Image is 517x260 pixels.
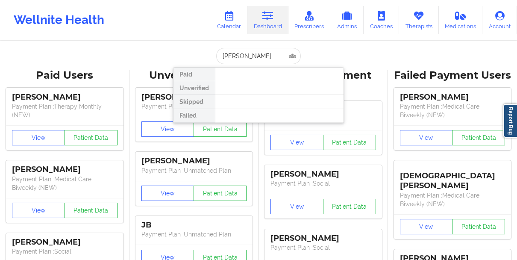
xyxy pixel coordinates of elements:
[399,6,439,34] a: Therapists
[270,243,376,252] p: Payment Plan : Social
[270,199,323,214] button: View
[482,6,517,34] a: Account
[394,69,511,82] div: Failed Payment Users
[173,95,215,109] div: Skipped
[12,92,117,102] div: [PERSON_NAME]
[211,6,247,34] a: Calendar
[323,135,376,150] button: Patient Data
[173,81,215,95] div: Unverified
[141,102,247,111] p: Payment Plan : Unmatched Plan
[270,135,323,150] button: View
[452,130,505,145] button: Patient Data
[141,166,247,175] p: Payment Plan : Unmatched Plan
[6,69,123,82] div: Paid Users
[330,6,364,34] a: Admins
[270,179,376,188] p: Payment Plan : Social
[12,102,117,119] p: Payment Plan : Therapy Monthly (NEW)
[364,6,399,34] a: Coaches
[247,6,288,34] a: Dashboard
[400,191,505,208] p: Payment Plan : Medical Care Biweekly (NEW)
[452,219,505,234] button: Patient Data
[141,92,247,102] div: [PERSON_NAME]
[12,130,65,145] button: View
[270,169,376,179] div: [PERSON_NAME]
[400,165,505,191] div: [DEMOGRAPHIC_DATA][PERSON_NAME]
[65,130,117,145] button: Patient Data
[194,121,247,137] button: Patient Data
[12,175,117,192] p: Payment Plan : Medical Care Biweekly (NEW)
[135,69,253,82] div: Unverified Users
[323,199,376,214] button: Patient Data
[141,156,247,166] div: [PERSON_NAME]
[400,219,453,234] button: View
[141,121,194,137] button: View
[141,220,247,230] div: JB
[141,186,194,201] button: View
[12,237,117,247] div: [PERSON_NAME]
[141,230,247,239] p: Payment Plan : Unmatched Plan
[173,109,215,123] div: Failed
[65,203,117,218] button: Patient Data
[270,233,376,243] div: [PERSON_NAME]
[12,203,65,218] button: View
[173,68,215,81] div: Paid
[439,6,483,34] a: Medications
[12,247,117,256] p: Payment Plan : Social
[194,186,247,201] button: Patient Data
[12,165,117,174] div: [PERSON_NAME]
[400,130,453,145] button: View
[400,102,505,119] p: Payment Plan : Medical Care Biweekly (NEW)
[503,104,517,138] a: Report Bug
[400,92,505,102] div: [PERSON_NAME]
[288,6,331,34] a: Prescribers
